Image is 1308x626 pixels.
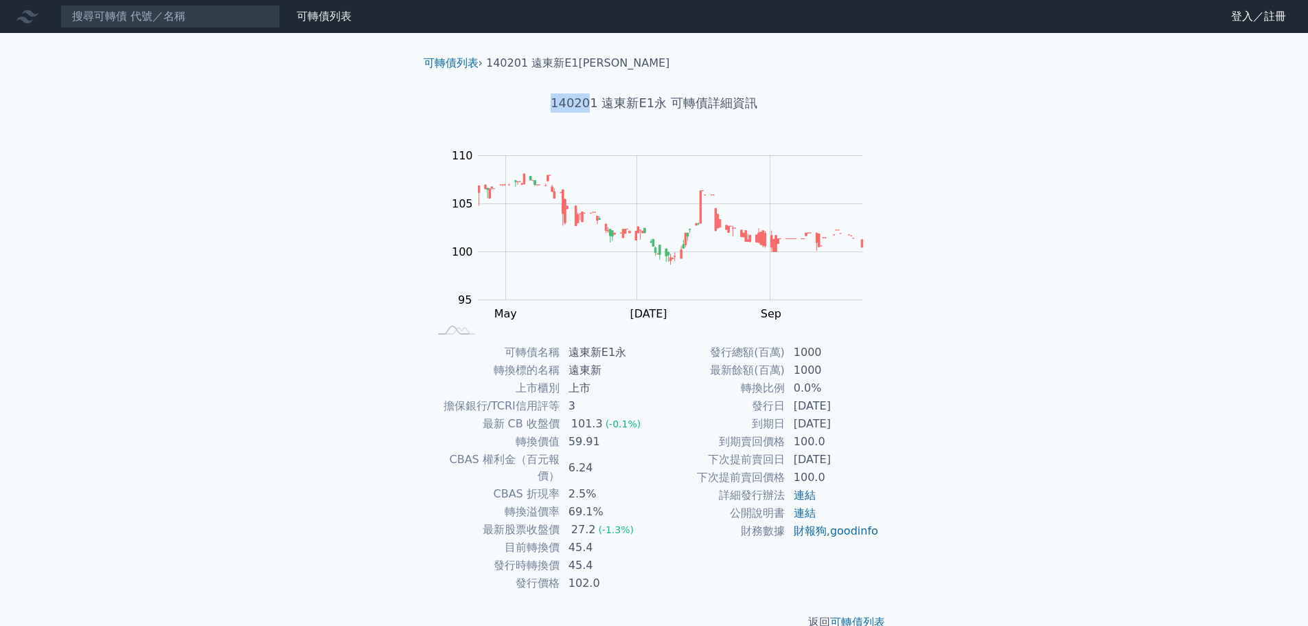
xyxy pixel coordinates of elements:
td: 發行總額(百萬) [654,344,785,361]
td: 69.1% [560,503,654,521]
td: 最新股票收盤價 [429,521,560,539]
tspan: 95 [458,293,472,306]
td: 上市 [560,379,654,397]
span: (-0.1%) [606,418,641,429]
td: [DATE] [785,451,880,469]
td: 0.0% [785,379,880,397]
a: 連結 [794,489,816,502]
td: [DATE] [785,397,880,415]
td: 100.0 [785,433,880,451]
li: 140201 遠東新E1[PERSON_NAME] [486,55,669,71]
td: 最新 CB 收盤價 [429,415,560,433]
td: 100.0 [785,469,880,487]
td: 45.4 [560,539,654,557]
td: 財務數據 [654,522,785,540]
td: 發行時轉換價 [429,557,560,574]
g: Chart [444,149,884,320]
tspan: 105 [452,197,473,210]
td: 59.91 [560,433,654,451]
td: 6.24 [560,451,654,485]
td: 轉換標的名稱 [429,361,560,379]
td: 詳細發行辦法 [654,487,785,504]
td: 2.5% [560,485,654,503]
div: 聊天小工具 [1239,560,1308,626]
td: 下次提前賣回日 [654,451,785,469]
td: 可轉債名稱 [429,344,560,361]
input: 搜尋可轉債 代號／名稱 [60,5,280,28]
a: 可轉債列表 [297,10,352,23]
tspan: Sep [761,307,781,320]
div: 101.3 [569,416,606,432]
iframe: Chat Widget [1239,560,1308,626]
tspan: [DATE] [630,307,667,320]
tspan: 110 [452,149,473,162]
li: › [424,55,483,71]
td: 上市櫃別 [429,379,560,397]
td: 1000 [785,361,880,379]
a: 連結 [794,506,816,519]
td: 目前轉換價 [429,539,560,557]
td: , [785,522,880,540]
td: 遠東新 [560,361,654,379]
tspan: May [494,307,517,320]
td: 擔保銀行/TCRI信用評等 [429,397,560,415]
td: [DATE] [785,415,880,433]
td: 下次提前賣回價格 [654,469,785,487]
td: CBAS 折現率 [429,485,560,503]
td: 1000 [785,344,880,361]
td: 轉換比例 [654,379,785,397]
td: 發行日 [654,397,785,415]
td: 最新餘額(百萬) [654,361,785,379]
td: 發行價格 [429,574,560,592]
td: 遠東新E1永 [560,344,654,361]
td: 102.0 [560,574,654,592]
td: 3 [560,397,654,415]
td: CBAS 權利金（百元報價） [429,451,560,485]
td: 到期賣回價格 [654,433,785,451]
a: goodinfo [830,524,878,537]
td: 轉換溢價率 [429,503,560,521]
td: 到期日 [654,415,785,433]
a: 財報狗 [794,524,827,537]
tspan: 100 [452,245,473,258]
td: 公開說明書 [654,504,785,522]
td: 轉換價值 [429,433,560,451]
h1: 140201 遠東新E1永 可轉債詳細資訊 [413,93,896,113]
a: 登入／註冊 [1220,5,1297,27]
td: 45.4 [560,557,654,574]
div: 27.2 [569,522,599,538]
span: (-1.3%) [598,524,634,535]
a: 可轉債列表 [424,56,479,69]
